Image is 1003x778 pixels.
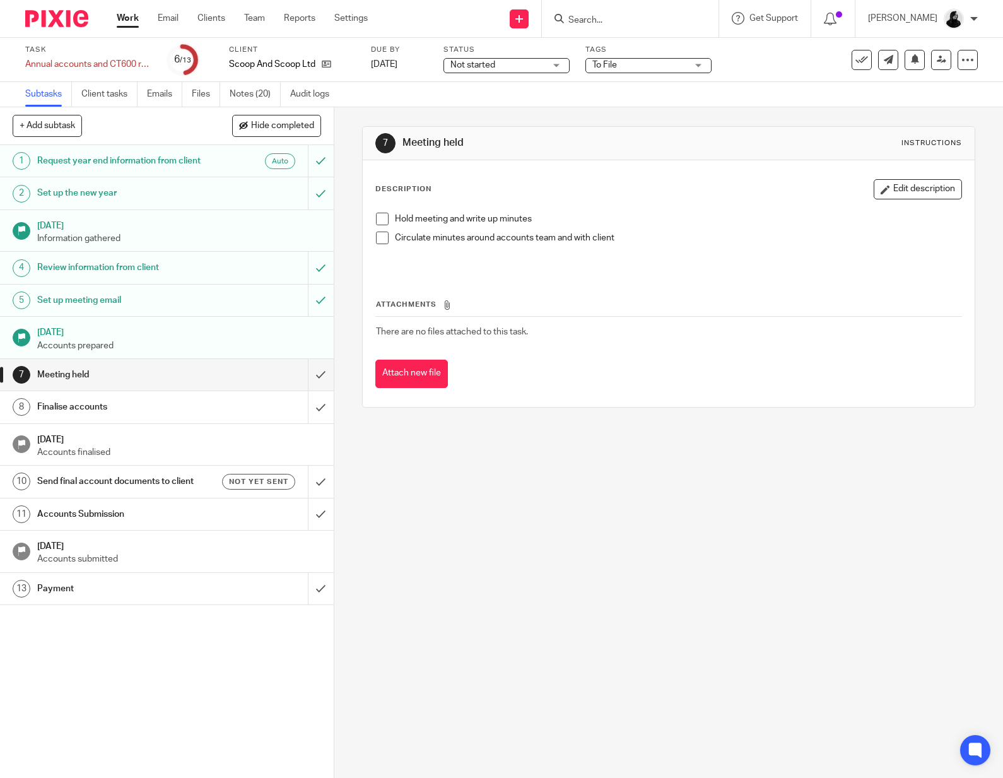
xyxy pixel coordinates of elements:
a: Clients [197,12,225,25]
h1: [DATE] [37,216,321,232]
label: Client [229,45,355,55]
h1: Send final account documents to client [37,472,209,491]
p: [PERSON_NAME] [868,12,937,25]
p: Information gathered [37,232,321,245]
h1: Set up the new year [37,184,209,203]
div: Auto [265,153,295,169]
label: Due by [371,45,428,55]
div: 5 [13,292,30,309]
span: Get Support [749,14,798,23]
span: Not started [450,61,495,69]
span: Hide completed [251,121,314,131]
span: To File [592,61,617,69]
div: 4 [13,259,30,277]
p: Accounts finalised [37,446,321,459]
p: Accounts submitted [37,553,321,565]
h1: [DATE] [37,323,321,339]
a: Reports [284,12,315,25]
a: Files [192,82,220,107]
label: Tags [585,45,712,55]
span: There are no files attached to this task. [376,327,528,336]
h1: Finalise accounts [37,398,209,416]
span: [DATE] [371,60,397,69]
div: 10 [13,473,30,490]
div: 7 [375,133,396,153]
span: Attachments [376,301,437,308]
label: Task [25,45,151,55]
img: Pixie [25,10,88,27]
div: 11 [13,505,30,523]
h1: Review information from client [37,258,209,277]
h1: [DATE] [37,537,321,553]
h1: Request year end information from client [37,151,209,170]
p: Scoop And Scoop Ltd [229,58,315,71]
div: Instructions [901,138,962,148]
a: Team [244,12,265,25]
h1: Meeting held [402,136,696,150]
a: Notes (20) [230,82,281,107]
img: PHOTO-2023-03-20-11-06-28%203.jpg [944,9,964,29]
a: Client tasks [81,82,138,107]
div: 8 [13,398,30,416]
div: 13 [13,580,30,598]
button: Attach new file [375,360,448,388]
h1: Accounts Submission [37,505,209,524]
p: Accounts prepared [37,339,321,352]
a: Audit logs [290,82,339,107]
span: Not yet sent [229,476,288,487]
div: 2 [13,185,30,203]
a: Work [117,12,139,25]
div: 7 [13,366,30,384]
button: + Add subtask [13,115,82,136]
a: Settings [334,12,368,25]
a: Email [158,12,179,25]
div: 1 [13,152,30,170]
a: Emails [147,82,182,107]
button: Hide completed [232,115,321,136]
h1: Meeting held [37,365,209,384]
button: Edit description [874,179,962,199]
a: Subtasks [25,82,72,107]
p: Circulate minutes around accounts team and with client [395,232,961,244]
p: Description [375,184,431,194]
label: Status [443,45,570,55]
div: 6 [174,52,191,67]
div: Annual accounts and CT600 return [25,58,151,71]
input: Search [567,15,681,27]
p: Hold meeting and write up minutes [395,213,961,225]
h1: Set up meeting email [37,291,209,310]
h1: [DATE] [37,430,321,446]
h1: Payment [37,579,209,598]
small: /13 [180,57,191,64]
